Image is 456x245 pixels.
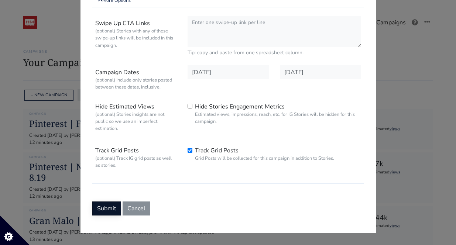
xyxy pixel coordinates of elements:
small: (optional) Include only stories posted between these dates, inclusive. [95,77,176,91]
label: Hide Stories Engagement Metrics [195,102,361,125]
small: (optional) Stories insights are not public so we use an imperfect estimation. [95,111,176,132]
button: Submit [92,201,121,215]
input: Date in YYYY-MM-DD format [280,65,361,79]
input: Track Grid PostsGrid Posts will be collected for this campaign in addition to Stories. [188,148,192,153]
small: Grid Posts will be collected for this campaign in addition to Stories. [195,155,334,162]
small: Tip: copy and paste from one spreadsheet column. [188,49,361,56]
label: Track Grid Posts [90,144,182,172]
small: (optional) Track IG grid posts as well as stories. [95,155,176,169]
small: (optional) Stories with any of these swipe-up links will be included in this campaign. [95,28,176,49]
small: Estimated views, impressions, reach, etc. for IG Stories will be hidden for this campaign. [195,111,361,125]
label: Track Grid Posts [195,146,334,162]
label: Campaign Dates [90,65,182,93]
button: Cancel [123,201,150,215]
input: Hide Stories Engagement MetricsEstimated views, impressions, reach, etc. for IG Stories will be h... [188,104,192,108]
label: Swipe Up CTA Links [90,16,182,56]
label: Hide Estimated Views [90,100,182,135]
input: Date in YYYY-MM-DD format [188,65,269,79]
